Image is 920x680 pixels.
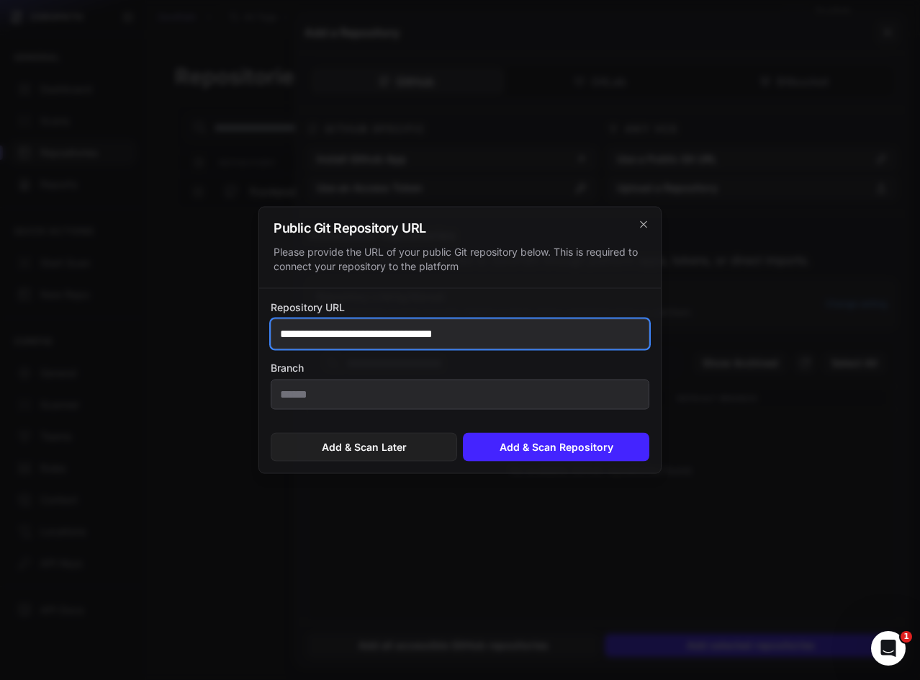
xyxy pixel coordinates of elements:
[271,433,457,462] button: Add & Scan Later
[901,631,912,643] span: 1
[274,245,646,274] div: Please provide the URL of your public Git repository below. This is required to connect your repo...
[271,300,649,315] label: Repository URL
[271,361,649,375] label: Branch
[463,433,649,462] button: Add & Scan Repository
[638,219,649,231] svg: cross 2,
[871,631,906,666] iframe: Intercom live chat
[274,222,646,235] h2: Public Git Repository URL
